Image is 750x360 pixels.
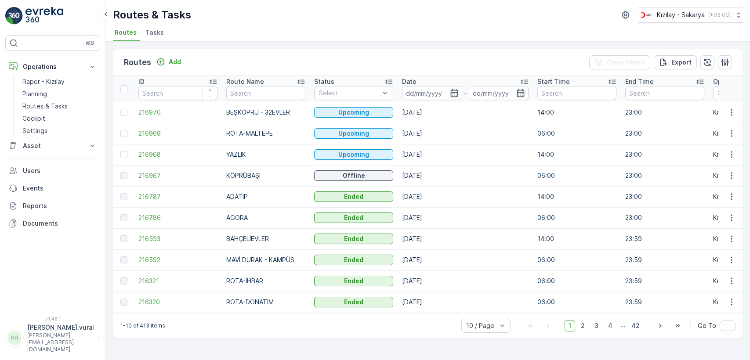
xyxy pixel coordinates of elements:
[19,125,100,137] a: Settings
[5,162,100,180] a: Users
[338,129,369,138] p: Upcoming
[222,270,310,292] td: ROTA-İHBAR
[402,77,417,86] p: Date
[19,88,100,100] a: Planning
[314,297,393,307] button: Ended
[621,102,709,123] td: 23:00
[120,277,127,284] div: Toggle Row Selected
[343,171,365,180] p: Offline
[589,55,650,69] button: Clear Filters
[537,77,570,86] p: Start Time
[120,109,127,116] div: Toggle Row Selected
[533,207,621,228] td: 06:00
[314,191,393,202] button: Ended
[533,270,621,292] td: 06:00
[138,108,217,117] a: 216970
[19,112,100,125] a: Cockpit
[23,202,97,210] p: Reports
[398,292,533,313] td: [DATE]
[138,298,217,306] a: 216320
[138,86,217,100] input: Search
[344,298,363,306] p: Ended
[398,270,533,292] td: [DATE]
[115,28,137,37] span: Routes
[138,256,217,264] span: 216592
[138,192,217,201] a: 216787
[713,77,743,86] p: Operation
[698,321,716,330] span: Go To
[314,107,393,118] button: Upcoming
[138,171,217,180] span: 216967
[398,186,533,207] td: [DATE]
[19,100,100,112] a: Routes & Tasks
[398,228,533,249] td: [DATE]
[533,165,621,186] td: 06:00
[120,193,127,200] div: Toggle Row Selected
[22,114,45,123] p: Cockpit
[120,151,127,158] div: Toggle Row Selected
[138,150,217,159] a: 216968
[604,320,616,331] span: 4
[138,277,217,285] a: 216321
[314,149,393,160] button: Upcoming
[627,320,644,331] span: 42
[607,58,645,67] p: Clear Filters
[5,58,100,76] button: Operations
[85,40,94,47] p: ⌘B
[314,128,393,139] button: Upcoming
[319,89,380,97] p: Select
[138,129,217,138] a: 216969
[533,186,621,207] td: 14:00
[621,228,709,249] td: 23:59
[537,86,616,100] input: Search
[621,123,709,144] td: 23:00
[344,213,363,222] p: Ended
[398,123,533,144] td: [DATE]
[120,235,127,242] div: Toggle Row Selected
[23,166,97,175] p: Users
[169,58,181,66] p: Add
[22,102,68,111] p: Routes & Tasks
[124,56,151,68] p: Routes
[621,270,709,292] td: 23:59
[222,292,310,313] td: ROTA-DONATIM
[222,207,310,228] td: AGORA
[222,249,310,270] td: MAVİ DURAK - KAMPÜS
[621,165,709,186] td: 23:00
[565,320,575,331] span: 1
[344,277,363,285] p: Ended
[120,322,165,329] p: 1-10 of 413 items
[222,123,310,144] td: ROTA-MALTEPE
[25,7,63,25] img: logo_light-DOdMpM7g.png
[314,234,393,244] button: Ended
[708,11,731,18] p: ( +03:00 )
[577,320,589,331] span: 2
[338,150,369,159] p: Upcoming
[398,144,533,165] td: [DATE]
[314,170,393,181] button: Offline
[138,213,217,222] a: 216786
[620,320,626,331] p: ...
[654,55,697,69] button: Export
[226,86,305,100] input: Search
[621,292,709,313] td: 23:59
[533,292,621,313] td: 06:00
[314,77,334,86] p: Status
[5,316,100,321] span: v 1.48.1
[19,76,100,88] a: Rapor - Kızılay
[145,28,164,37] span: Tasks
[314,212,393,223] button: Ended
[7,331,22,345] div: HH
[314,255,393,265] button: Ended
[138,77,145,86] p: ID
[591,320,602,331] span: 3
[314,276,393,286] button: Ended
[23,62,83,71] p: Operations
[5,197,100,215] a: Reports
[138,234,217,243] span: 216593
[23,141,83,150] p: Asset
[22,77,65,86] p: Rapor - Kızılay
[222,165,310,186] td: KÖPRÜBAŞI
[338,108,369,117] p: Upcoming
